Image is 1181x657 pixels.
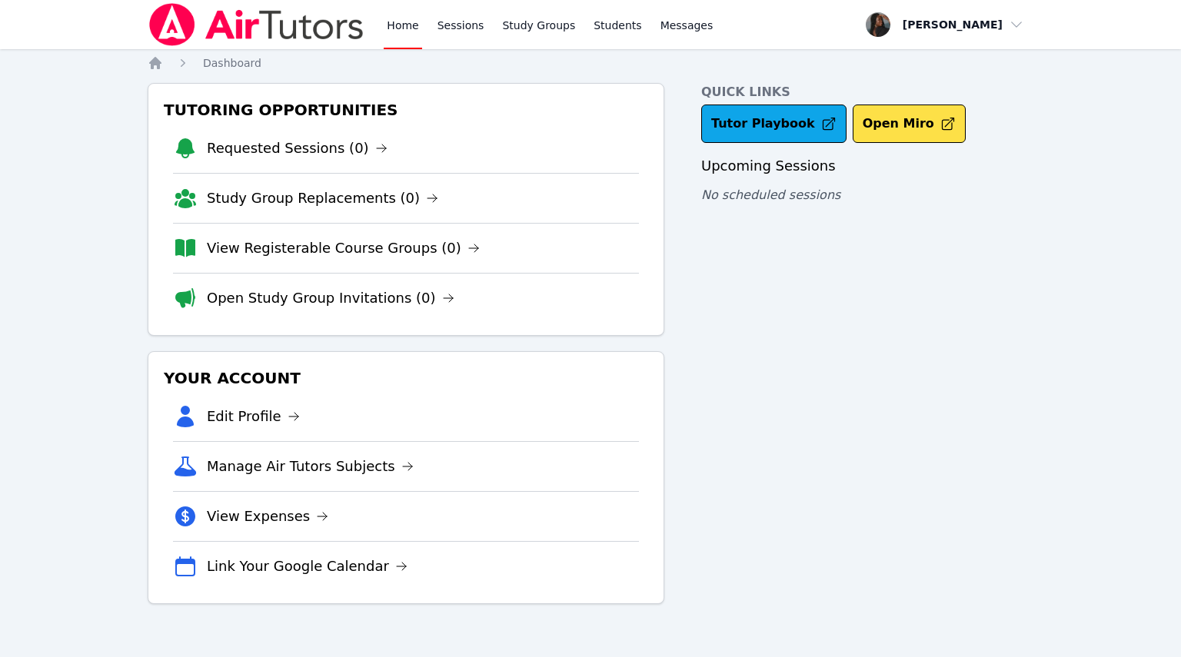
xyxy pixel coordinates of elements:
[207,237,480,259] a: View Registerable Course Groups (0)
[207,138,388,159] a: Requested Sessions (0)
[207,187,438,209] a: Study Group Replacements (0)
[203,57,261,69] span: Dashboard
[207,456,414,477] a: Manage Air Tutors Subjects
[701,155,1033,177] h3: Upcoming Sessions
[207,406,300,427] a: Edit Profile
[660,18,714,33] span: Messages
[701,83,1033,101] h4: Quick Links
[701,105,847,143] a: Tutor Playbook
[853,105,966,143] button: Open Miro
[148,55,1033,71] nav: Breadcrumb
[161,364,651,392] h3: Your Account
[203,55,261,71] a: Dashboard
[207,287,454,309] a: Open Study Group Invitations (0)
[207,506,328,527] a: View Expenses
[701,187,840,202] span: No scheduled sessions
[148,3,365,46] img: Air Tutors
[161,96,651,124] h3: Tutoring Opportunities
[207,556,408,577] a: Link Your Google Calendar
